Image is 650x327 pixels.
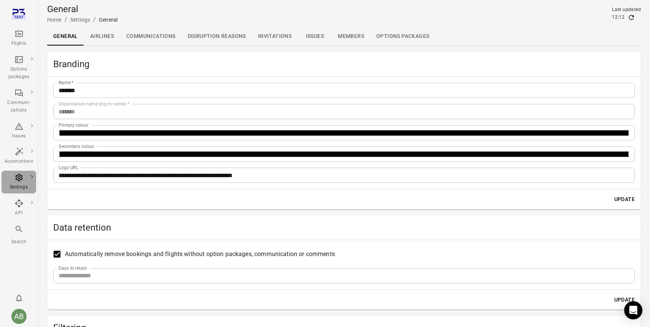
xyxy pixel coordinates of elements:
[11,309,27,324] div: AB
[65,250,335,259] span: Automatically remove bookings and flights without option packages, communication or comments
[5,184,33,191] div: Settings
[47,27,84,46] a: General
[611,293,638,307] button: Update
[5,209,33,217] div: API
[612,14,625,21] div: 12:12
[47,17,62,23] a: Home
[84,27,120,46] a: Airlines
[5,158,33,165] div: Automations
[2,171,36,193] a: Settings
[624,301,642,319] div: Open Intercom Messenger
[59,265,87,271] label: Days to retain
[53,58,635,70] h2: Branding
[59,122,89,128] label: Primary colour
[252,27,298,46] a: Invitations
[370,27,435,46] a: Options packages
[5,66,33,81] div: Options packages
[5,238,33,246] div: Search
[5,40,33,47] div: Flights
[2,53,36,83] a: Options packages
[93,15,96,24] li: /
[2,145,36,168] a: Automations
[47,27,641,46] div: Local navigation
[59,101,129,107] label: Organisation name (log in name)
[2,119,36,142] a: Issues
[47,3,117,15] h1: General
[11,291,27,306] button: Notifications
[47,15,117,24] nav: Breadcrumbs
[628,14,635,21] button: Refresh data
[182,27,252,46] a: Disruption reasons
[99,16,117,24] div: General
[65,15,67,24] li: /
[120,27,182,46] a: Communications
[5,99,33,114] div: Communi-cations
[70,17,90,23] a: Settings
[53,222,635,234] h2: Data retention
[298,27,332,46] a: Issues
[612,6,641,14] div: Last updated
[2,197,36,219] a: API
[611,192,638,206] button: Update
[59,79,74,86] label: Name
[2,27,36,50] a: Flights
[8,306,30,327] button: Aslaug Bjarnadottir
[59,164,79,171] label: Logo URL
[2,222,36,248] button: Search
[5,132,33,140] div: Issues
[2,86,36,116] a: Communi-cations
[332,27,370,46] a: Members
[59,143,94,149] label: Secondary colour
